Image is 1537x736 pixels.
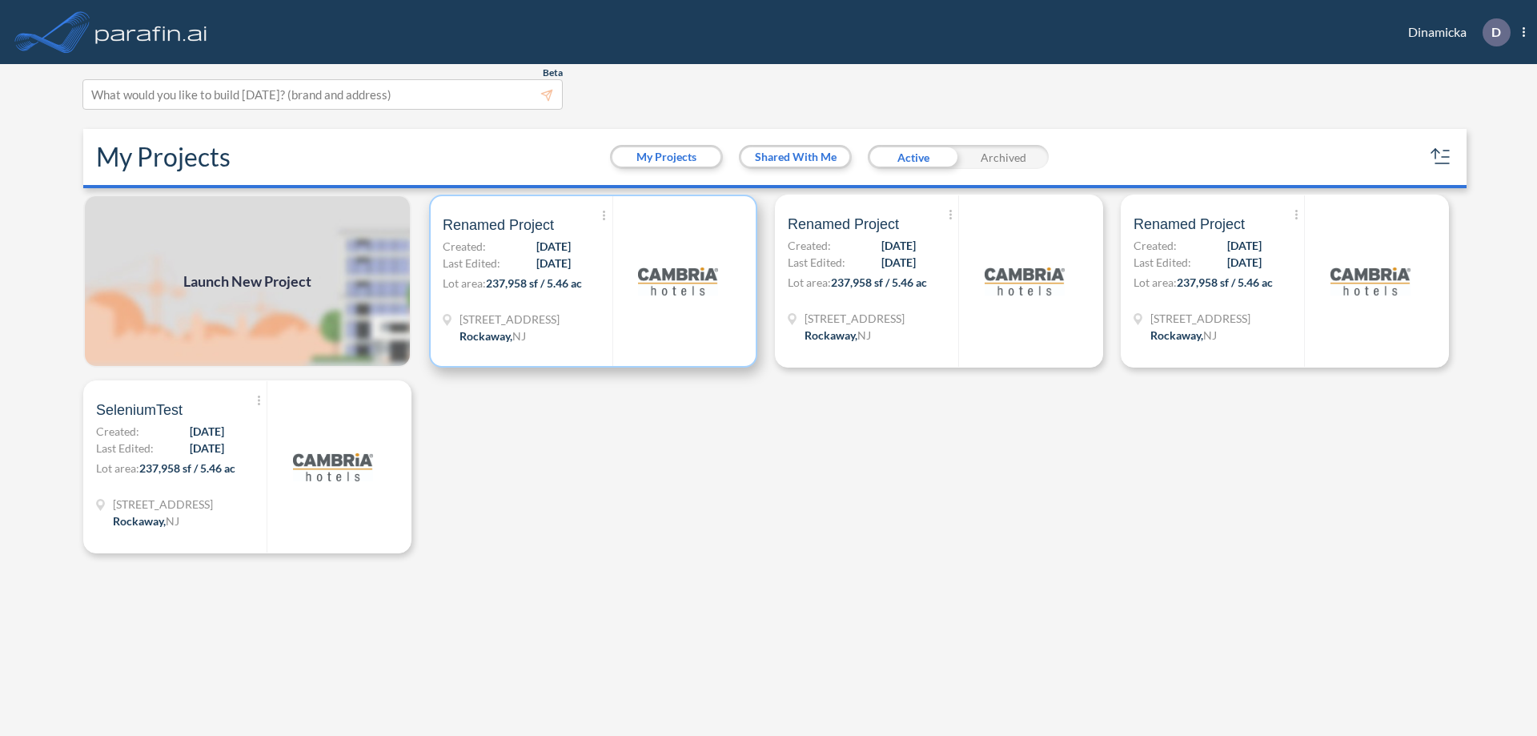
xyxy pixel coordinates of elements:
[443,238,486,255] span: Created:
[113,514,166,528] span: Rockaway ,
[96,400,183,420] span: SeleniumTest
[183,271,311,292] span: Launch New Project
[1134,275,1177,289] span: Lot area:
[512,329,526,343] span: NJ
[868,145,958,169] div: Active
[805,327,871,344] div: Rockaway, NJ
[788,275,831,289] span: Lot area:
[1177,275,1273,289] span: 237,958 sf / 5.46 ac
[1227,254,1262,271] span: [DATE]
[788,237,831,254] span: Created:
[638,241,718,321] img: logo
[543,66,563,79] span: Beta
[293,427,373,507] img: logo
[1134,237,1177,254] span: Created:
[486,276,582,290] span: 237,958 sf / 5.46 ac
[536,255,571,271] span: [DATE]
[741,147,849,167] button: Shared With Me
[1150,310,1250,327] span: 321 Mt Hope Ave
[443,215,554,235] span: Renamed Project
[1491,25,1501,39] p: D
[83,195,411,368] a: Launch New Project
[113,496,213,513] span: 321 Mt Hope Ave
[1150,327,1217,344] div: Rockaway, NJ
[166,514,179,528] span: NJ
[139,461,235,475] span: 237,958 sf / 5.46 ac
[958,145,1049,169] div: Archived
[831,275,927,289] span: 237,958 sf / 5.46 ac
[1330,241,1411,321] img: logo
[96,423,139,440] span: Created:
[788,254,845,271] span: Last Edited:
[1428,144,1454,170] button: sort
[881,237,916,254] span: [DATE]
[113,513,179,529] div: Rockaway, NJ
[805,310,905,327] span: 321 Mt Hope Ave
[1384,18,1525,46] div: Dinamicka
[459,328,526,344] div: Rockaway, NJ
[788,215,899,234] span: Renamed Project
[1134,254,1191,271] span: Last Edited:
[83,195,411,368] img: add
[96,440,154,456] span: Last Edited:
[857,328,871,342] span: NJ
[96,142,231,172] h2: My Projects
[612,147,720,167] button: My Projects
[536,238,571,255] span: [DATE]
[443,255,500,271] span: Last Edited:
[443,276,486,290] span: Lot area:
[459,311,560,328] span: 321 Mt Hope Ave
[881,254,916,271] span: [DATE]
[1227,237,1262,254] span: [DATE]
[190,423,224,440] span: [DATE]
[92,16,211,48] img: logo
[96,461,139,475] span: Lot area:
[805,328,857,342] span: Rockaway ,
[459,329,512,343] span: Rockaway ,
[190,440,224,456] span: [DATE]
[1150,328,1203,342] span: Rockaway ,
[1203,328,1217,342] span: NJ
[985,241,1065,321] img: logo
[1134,215,1245,234] span: Renamed Project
